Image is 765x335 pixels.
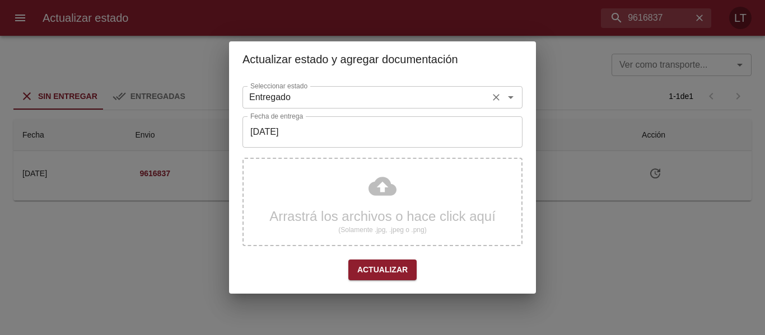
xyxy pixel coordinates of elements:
div: Arrastrá los archivos o hace click aquí(Solamente .jpg, .jpeg o .png) [242,158,523,246]
button: Limpiar [488,89,504,105]
button: Abrir [503,89,519,105]
h2: Actualizar estado y agregar documentación [242,50,523,68]
button: Actualizar [348,259,417,280]
span: Confirmar cambio de estado [348,259,417,280]
span: Actualizar [357,263,408,277]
